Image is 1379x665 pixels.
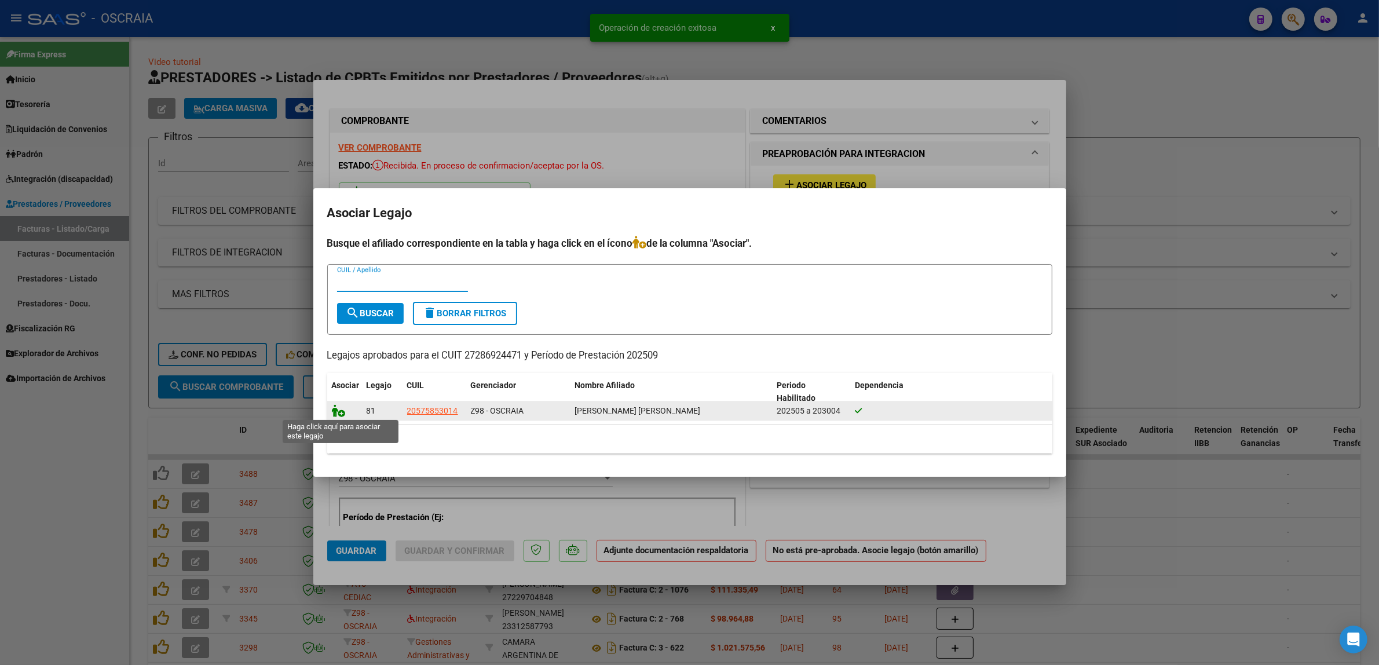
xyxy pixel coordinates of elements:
datatable-header-cell: CUIL [403,373,466,411]
span: Gerenciador [471,381,517,390]
h4: Busque el afiliado correspondiente en la tabla y haga click en el ícono de la columna "Asociar". [327,236,1052,251]
button: Borrar Filtros [413,302,517,325]
div: Open Intercom Messenger [1340,626,1367,653]
span: 20575853014 [407,406,458,415]
span: Z98 - OSCRAIA [471,406,524,415]
datatable-header-cell: Gerenciador [466,373,570,411]
datatable-header-cell: Asociar [327,373,362,411]
span: Dependencia [855,381,904,390]
div: 202505 a 203004 [777,404,846,418]
span: CUIL [407,381,425,390]
h2: Asociar Legajo [327,202,1052,224]
mat-icon: search [346,306,360,320]
span: Legajo [367,381,392,390]
div: 1 registros [327,425,1052,454]
span: Asociar [332,381,360,390]
span: 81 [367,406,376,415]
p: Legajos aprobados para el CUIT 27286924471 y Período de Prestación 202509 [327,349,1052,363]
span: Periodo Habilitado [777,381,815,403]
datatable-header-cell: Nombre Afiliado [570,373,773,411]
span: AGUIRREBEÑA NEITHAN OWEN [575,406,701,415]
datatable-header-cell: Legajo [362,373,403,411]
span: Borrar Filtros [423,308,507,319]
button: Buscar [337,303,404,324]
span: Buscar [346,308,394,319]
mat-icon: delete [423,306,437,320]
datatable-header-cell: Dependencia [850,373,1052,411]
span: Nombre Afiliado [575,381,635,390]
datatable-header-cell: Periodo Habilitado [772,373,850,411]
